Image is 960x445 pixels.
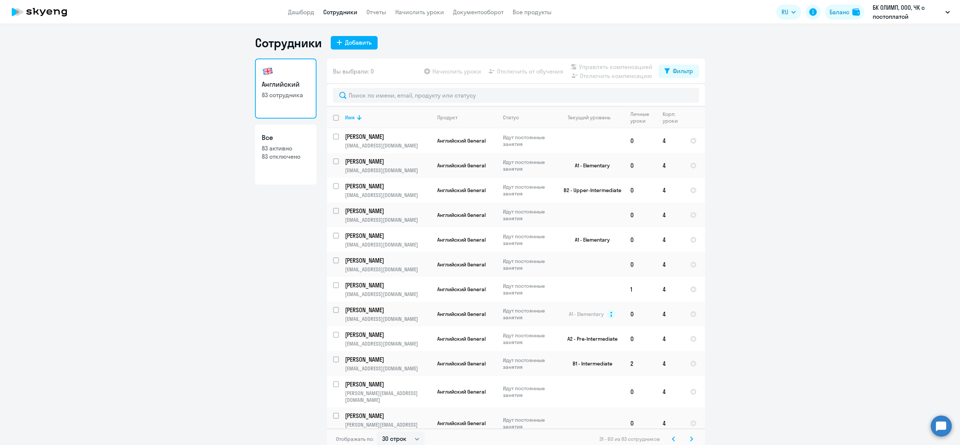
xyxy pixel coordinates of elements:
[437,114,457,121] div: Продукт
[657,203,684,227] td: 4
[869,3,954,21] button: БК ОЛИМП, ООО, ЧК с постоплатой
[345,412,431,420] a: [PERSON_NAME]
[555,153,624,178] td: A1 - Elementary
[503,258,554,271] p: Идут постоянные занятия
[345,182,431,190] a: [PERSON_NAME]
[323,8,357,16] a: Сотрудники
[658,65,699,78] button: Фильтр
[555,326,624,351] td: A2 - Pre-Intermediate
[345,340,431,347] p: [EMAIL_ADDRESS][DOMAIN_NAME]
[345,142,431,149] p: [EMAIL_ADDRESS][DOMAIN_NAME]
[345,38,372,47] div: Добавить
[624,351,657,376] td: 2
[345,355,431,364] a: [PERSON_NAME]
[345,114,431,121] div: Имя
[437,236,486,243] span: Английский General
[503,233,554,247] p: Идут постоянные занятия
[345,232,431,240] a: [PERSON_NAME]
[255,35,322,50] h1: Сотрудники
[437,286,486,293] span: Английский General
[262,152,310,161] p: 83 отключено
[437,261,486,268] span: Английский General
[437,212,486,218] span: Английский General
[345,114,355,121] div: Имя
[437,335,486,342] span: Английский General
[345,132,430,141] p: [PERSON_NAME]
[345,182,430,190] p: [PERSON_NAME]
[513,8,552,16] a: Все продукты
[673,66,693,75] div: Фильтр
[624,227,657,252] td: 0
[503,134,554,147] p: Идут постоянные занятия
[345,167,431,174] p: [EMAIL_ADDRESS][DOMAIN_NAME]
[437,311,486,317] span: Английский General
[657,252,684,277] td: 4
[345,331,430,339] p: [PERSON_NAME]
[345,380,430,388] p: [PERSON_NAME]
[262,80,310,89] h3: Английский
[624,407,657,439] td: 0
[873,3,942,21] p: БК ОЛИМП, ООО, ЧК с постоплатой
[599,436,660,442] span: 31 - 60 из 83 сотрудников
[345,281,431,289] a: [PERSON_NAME]
[345,256,431,265] a: [PERSON_NAME]
[331,36,378,50] button: Добавить
[561,114,624,121] div: Текущий уровень
[366,8,386,16] a: Отчеты
[437,420,486,427] span: Английский General
[555,351,624,376] td: B1 - Intermediate
[437,137,486,144] span: Английский General
[262,133,310,143] h3: Все
[345,380,431,388] a: [PERSON_NAME]
[288,8,314,16] a: Дашборд
[395,8,444,16] a: Начислить уроки
[555,178,624,203] td: B2 - Upper-Intermediate
[345,365,431,372] p: [EMAIL_ADDRESS][DOMAIN_NAME]
[624,277,657,302] td: 1
[345,412,430,420] p: [PERSON_NAME]
[345,266,431,273] p: [EMAIL_ADDRESS][DOMAIN_NAME]
[657,178,684,203] td: 4
[663,111,684,124] div: Корп. уроки
[624,178,657,203] td: 0
[825,5,864,20] button: Балансbalance
[345,316,431,322] p: [EMAIL_ADDRESS][DOMAIN_NAME]
[657,351,684,376] td: 4
[657,407,684,439] td: 4
[503,307,554,321] p: Идут постоянные занятия
[345,192,431,198] p: [EMAIL_ADDRESS][DOMAIN_NAME]
[345,331,431,339] a: [PERSON_NAME]
[345,157,430,165] p: [PERSON_NAME]
[624,252,657,277] td: 0
[657,153,684,178] td: 4
[624,128,657,153] td: 0
[345,157,431,165] a: [PERSON_NAME]
[345,390,431,403] p: [PERSON_NAME][EMAIL_ADDRESS][DOMAIN_NAME]
[345,207,430,215] p: [PERSON_NAME]
[657,376,684,407] td: 4
[262,91,310,99] p: 83 сотрудника
[829,8,849,17] div: Баланс
[630,111,656,124] div: Личные уроки
[657,277,684,302] td: 4
[568,114,610,121] div: Текущий уровень
[345,216,431,223] p: [EMAIL_ADDRESS][DOMAIN_NAME]
[624,302,657,326] td: 0
[345,132,431,141] a: [PERSON_NAME]
[333,67,374,76] span: Вы выбрали: 0
[345,232,430,240] p: [PERSON_NAME]
[624,376,657,407] td: 0
[437,162,486,169] span: Английский General
[852,8,860,16] img: balance
[345,291,431,298] p: [EMAIL_ADDRESS][DOMAIN_NAME]
[657,227,684,252] td: 4
[776,5,801,20] button: RU
[657,302,684,326] td: 4
[503,332,554,346] p: Идут постоянные занятия
[453,8,504,16] a: Документооборот
[333,88,699,103] input: Поиск по имени, email, продукту или статусу
[503,208,554,222] p: Идут постоянные занятия
[503,183,554,197] p: Идут постоянные занятия
[569,311,604,317] span: A1 - Elementary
